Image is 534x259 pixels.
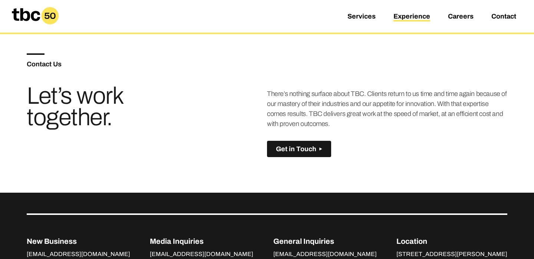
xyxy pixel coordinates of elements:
p: New Business [27,236,130,247]
a: Experience [393,13,430,21]
p: There’s nothing surface about TBC. Clients return to us time and time again because of our master... [267,89,507,129]
a: Careers [448,13,474,21]
p: General Inquiries [273,236,377,247]
a: Contact [491,13,516,21]
p: Media Inquiries [150,236,253,247]
a: [EMAIL_ADDRESS][DOMAIN_NAME] [273,251,377,259]
a: Home [6,21,65,29]
a: Services [347,13,376,21]
p: Location [396,236,507,247]
p: [STREET_ADDRESS][PERSON_NAME] [396,250,507,259]
a: [EMAIL_ADDRESS][DOMAIN_NAME] [27,251,130,259]
h3: Let’s work together. [27,85,187,128]
button: Get in Touch [267,141,331,157]
a: [EMAIL_ADDRESS][DOMAIN_NAME] [150,251,253,259]
span: Get in Touch [276,145,316,153]
h5: Contact Us [27,61,267,67]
